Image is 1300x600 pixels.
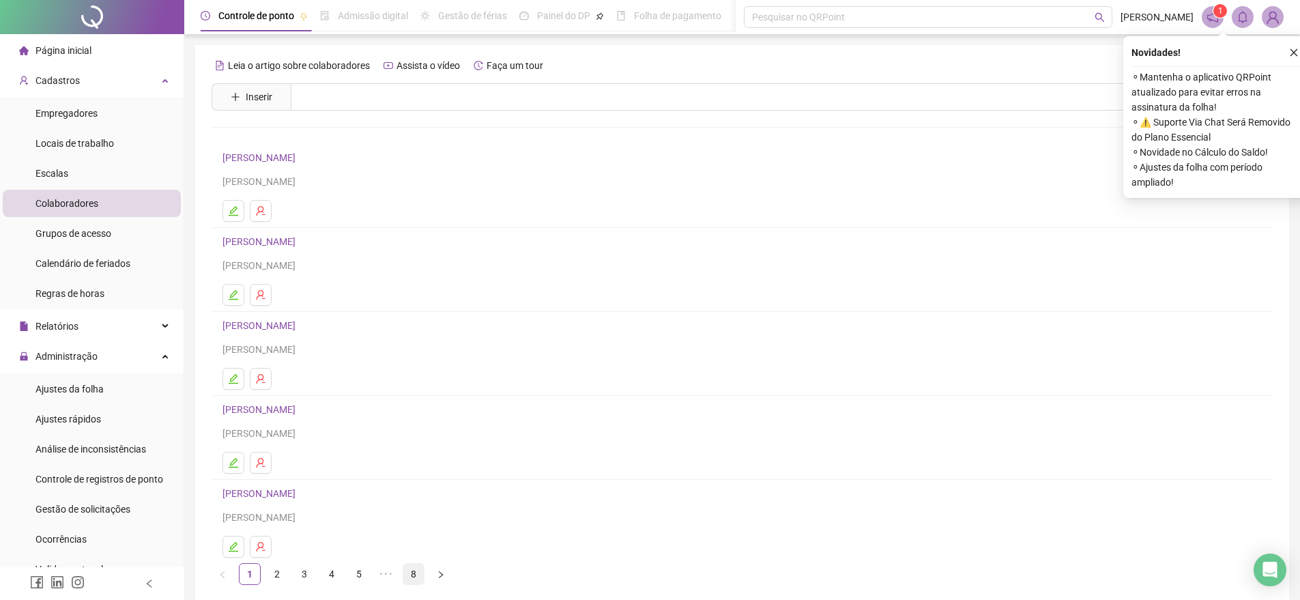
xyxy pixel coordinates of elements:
span: user-add [19,76,29,85]
div: [PERSON_NAME] [222,342,1262,357]
li: 3 [293,563,315,585]
span: history [474,61,483,70]
span: book [616,11,626,20]
span: instagram [71,575,85,589]
img: 82561 [1262,7,1283,27]
sup: 1 [1213,4,1227,18]
span: search [1095,12,1105,23]
span: Análise de inconsistências [35,444,146,455]
span: Empregadores [35,108,98,119]
div: [PERSON_NAME] [222,510,1262,525]
span: file-done [320,11,330,20]
span: Administração [35,351,98,362]
span: home [19,46,29,55]
span: bell [1237,11,1249,23]
span: Controle de registros de ponto [35,474,163,485]
span: edit [228,289,239,300]
span: youtube [384,61,393,70]
span: Admissão digital [338,10,408,21]
span: dashboard [519,11,529,20]
span: 1 [1218,6,1223,16]
span: Faça um tour [487,60,543,71]
span: right [437,571,445,579]
li: 2 [266,563,288,585]
div: [PERSON_NAME] [222,174,1262,189]
span: plus [231,92,240,102]
span: notification [1207,11,1219,23]
span: pushpin [300,12,308,20]
span: Ocorrências [35,534,87,545]
span: facebook [30,575,44,589]
a: 3 [294,564,315,584]
span: Gestão de férias [438,10,507,21]
span: user-delete [255,205,266,216]
span: Leia o artigo sobre colaboradores [228,60,370,71]
span: left [145,579,154,588]
li: 4 [321,563,343,585]
span: user-delete [255,457,266,468]
a: 8 [403,564,424,584]
span: Colaboradores [35,198,98,209]
span: edit [228,541,239,552]
button: left [212,563,233,585]
span: user-delete [255,289,266,300]
span: [PERSON_NAME] [1121,10,1194,25]
a: [PERSON_NAME] [222,236,300,247]
li: 1 [239,563,261,585]
div: Open Intercom Messenger [1254,554,1286,586]
a: 1 [240,564,260,584]
li: 5 próximas páginas [375,563,397,585]
span: close [1289,48,1299,57]
span: Página inicial [35,45,91,56]
span: Cadastros [35,75,80,86]
span: Escalas [35,168,68,179]
span: edit [228,457,239,468]
span: Inserir [246,89,272,104]
span: Locais de trabalho [35,138,114,149]
span: edit [228,205,239,216]
a: [PERSON_NAME] [222,488,300,499]
span: user-delete [255,541,266,552]
span: clock-circle [201,11,210,20]
span: lock [19,352,29,361]
li: Próxima página [430,563,452,585]
span: Painel do DP [537,10,590,21]
span: sun [420,11,430,20]
span: left [218,571,227,579]
span: Ajustes rápidos [35,414,101,425]
button: right [430,563,452,585]
div: [PERSON_NAME] [222,258,1262,273]
button: Inserir [220,86,283,108]
span: Gestão de solicitações [35,504,130,515]
span: Novidades ! [1131,45,1181,60]
span: Grupos de acesso [35,228,111,239]
a: [PERSON_NAME] [222,404,300,415]
a: [PERSON_NAME] [222,152,300,163]
a: [PERSON_NAME] [222,320,300,331]
span: Calendário de feriados [35,258,130,269]
div: [PERSON_NAME] [222,426,1262,441]
span: linkedin [50,575,64,589]
span: user-delete [255,373,266,384]
span: file [19,322,29,331]
li: 5 [348,563,370,585]
li: 8 [403,563,424,585]
span: Regras de horas [35,288,104,299]
span: Folha de pagamento [634,10,721,21]
span: Controle de ponto [218,10,294,21]
li: Página anterior [212,563,233,585]
span: Validar protocolo [35,564,109,575]
a: 2 [267,564,287,584]
span: pushpin [596,12,604,20]
span: Assista o vídeo [396,60,460,71]
span: edit [228,373,239,384]
a: 5 [349,564,369,584]
span: file-text [215,61,225,70]
span: ••• [375,563,397,585]
a: 4 [321,564,342,584]
span: Relatórios [35,321,78,332]
span: Ajustes da folha [35,384,104,395]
